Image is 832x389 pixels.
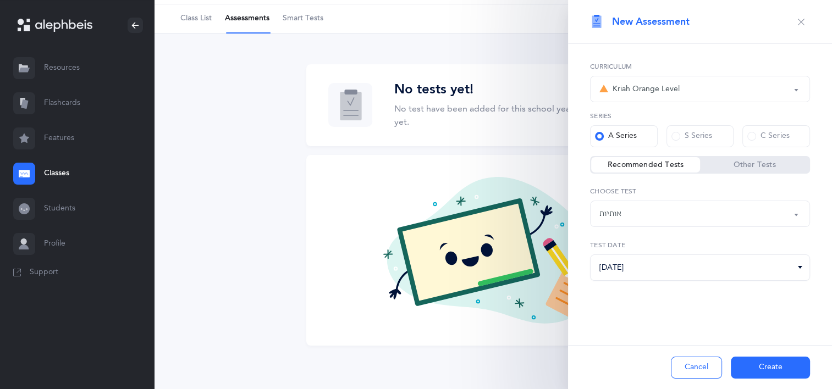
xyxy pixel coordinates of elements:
[590,186,810,196] label: Choose test
[590,76,810,102] button: Kriah Orange Level
[747,131,789,142] div: C Series
[731,357,810,379] button: Create
[700,159,809,170] label: Other Tests
[180,13,212,24] span: Class List
[612,15,690,29] span: New Assessment
[671,131,712,142] div: S Series
[595,131,637,142] div: A Series
[591,159,700,170] label: Recommended Tests
[590,240,810,250] label: Test date
[30,267,58,278] span: Support
[590,62,810,71] label: Curriculum
[671,357,722,379] button: Cancel
[599,82,680,96] div: Kriah Orange Level
[283,13,323,24] span: Smart Tests
[590,254,810,281] input: 03/04/2024
[590,201,810,227] button: אותיות
[590,111,810,121] label: Series
[599,208,621,220] div: אותיות
[394,102,575,129] p: No test have been added for this school year yet.
[394,82,575,98] h3: No tests yet!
